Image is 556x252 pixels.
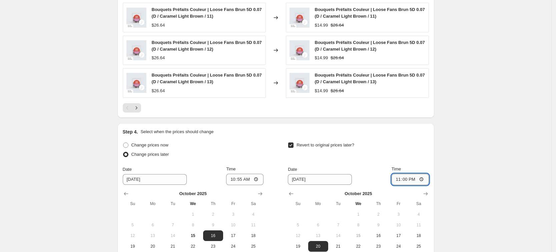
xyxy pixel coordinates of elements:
span: 22 [351,244,366,249]
button: Wednesday October 1 2025 [183,209,203,220]
button: Tuesday October 21 2025 [328,241,348,252]
span: Su [125,201,140,206]
span: 9 [371,222,386,228]
button: Wednesday October 8 2025 [183,220,203,230]
input: 10/15/2025 [123,174,187,185]
button: Tuesday October 7 2025 [163,220,183,230]
img: Legend_LoosePromade-42_80x.jpg [126,73,146,93]
span: Bouquets Préfaits Couleur | Loose Fans Brun 5D 0.07 (D / Caramel Light Brown / 12) [152,40,262,52]
span: 19 [291,244,305,249]
button: Friday October 17 2025 [223,230,243,241]
span: 2 [206,212,220,217]
span: 10 [226,222,240,228]
button: Monday October 20 2025 [308,241,328,252]
h2: Step 4. [123,128,138,135]
button: Monday October 6 2025 [143,220,163,230]
button: Show next month, November 2025 [421,189,430,198]
span: Bouquets Préfaits Couleur | Loose Fans Brun 5D 0.07 (D / Caramel Light Brown / 13) [315,73,425,84]
button: Sunday October 19 2025 [123,241,143,252]
button: Thursday October 23 2025 [368,241,388,252]
button: Show previous month, September 2025 [121,189,131,198]
button: Thursday October 2 2025 [203,209,223,220]
span: Change prices later [131,152,169,157]
button: Saturday October 11 2025 [409,220,429,230]
span: 20 [311,244,326,249]
span: Sa [246,201,260,206]
span: 21 [331,244,346,249]
span: Fr [391,201,406,206]
strike: $26.64 [331,22,344,29]
nav: Pagination [123,103,141,113]
th: Friday [223,198,243,209]
span: 7 [165,222,180,228]
button: Wednesday October 22 2025 [183,241,203,252]
span: Sa [411,201,426,206]
div: $14.99 [315,88,328,94]
button: Saturday October 11 2025 [243,220,263,230]
button: Friday October 10 2025 [389,220,409,230]
span: 4 [411,212,426,217]
span: 25 [411,244,426,249]
span: 5 [125,222,140,228]
th: Saturday [243,198,263,209]
span: 25 [246,244,260,249]
input: 10/15/2025 [288,174,352,185]
span: 7 [331,222,346,228]
span: 19 [125,244,140,249]
th: Wednesday [348,198,368,209]
span: Time [226,166,235,171]
span: 4 [246,212,260,217]
button: Thursday October 23 2025 [203,241,223,252]
button: Sunday October 19 2025 [288,241,308,252]
span: Bouquets Préfaits Couleur | Loose Fans Brun 5D 0.07 (D / Caramel Light Brown / 12) [315,40,425,52]
button: Friday October 24 2025 [389,241,409,252]
span: 10 [391,222,406,228]
span: 18 [246,233,260,238]
strike: $26.64 [331,55,344,61]
button: Thursday October 16 2025 [368,230,388,241]
img: Legend_LoosePromade-42_80x.jpg [290,40,310,60]
span: 14 [165,233,180,238]
button: Next [132,103,141,113]
button: Today Wednesday October 15 2025 [183,230,203,241]
span: 22 [185,244,200,249]
span: Bouquets Préfaits Couleur | Loose Fans Brun 5D 0.07 (D / Caramel Light Brown / 11) [315,7,425,19]
span: 14 [331,233,346,238]
button: Friday October 10 2025 [223,220,243,230]
span: Date [288,167,297,172]
span: 11 [246,222,260,228]
button: Friday October 3 2025 [223,209,243,220]
span: Mo [311,201,326,206]
p: Select when the prices should change [140,128,213,135]
span: 13 [145,233,160,238]
span: 23 [371,244,386,249]
button: Sunday October 12 2025 [288,230,308,241]
span: We [351,201,366,206]
span: 24 [391,244,406,249]
button: Saturday October 18 2025 [409,230,429,241]
span: Su [291,201,305,206]
span: 2 [371,212,386,217]
button: Thursday October 16 2025 [203,230,223,241]
button: Thursday October 9 2025 [203,220,223,230]
button: Show previous month, September 2025 [287,189,296,198]
button: Saturday October 4 2025 [243,209,263,220]
button: Wednesday October 1 2025 [348,209,368,220]
th: Saturday [409,198,429,209]
span: 16 [371,233,386,238]
div: $26.64 [152,22,165,29]
button: Today Wednesday October 15 2025 [348,230,368,241]
th: Friday [389,198,409,209]
button: Sunday October 12 2025 [123,230,143,241]
button: Wednesday October 8 2025 [348,220,368,230]
span: 24 [226,244,240,249]
span: 12 [125,233,140,238]
span: 3 [226,212,240,217]
span: 18 [411,233,426,238]
input: 12:00 [392,174,429,185]
strike: $26.64 [331,88,344,94]
input: 12:00 [226,174,263,185]
img: Legend_LoosePromade-42_80x.jpg [126,40,146,60]
button: Show next month, November 2025 [255,189,265,198]
th: Monday [308,198,328,209]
